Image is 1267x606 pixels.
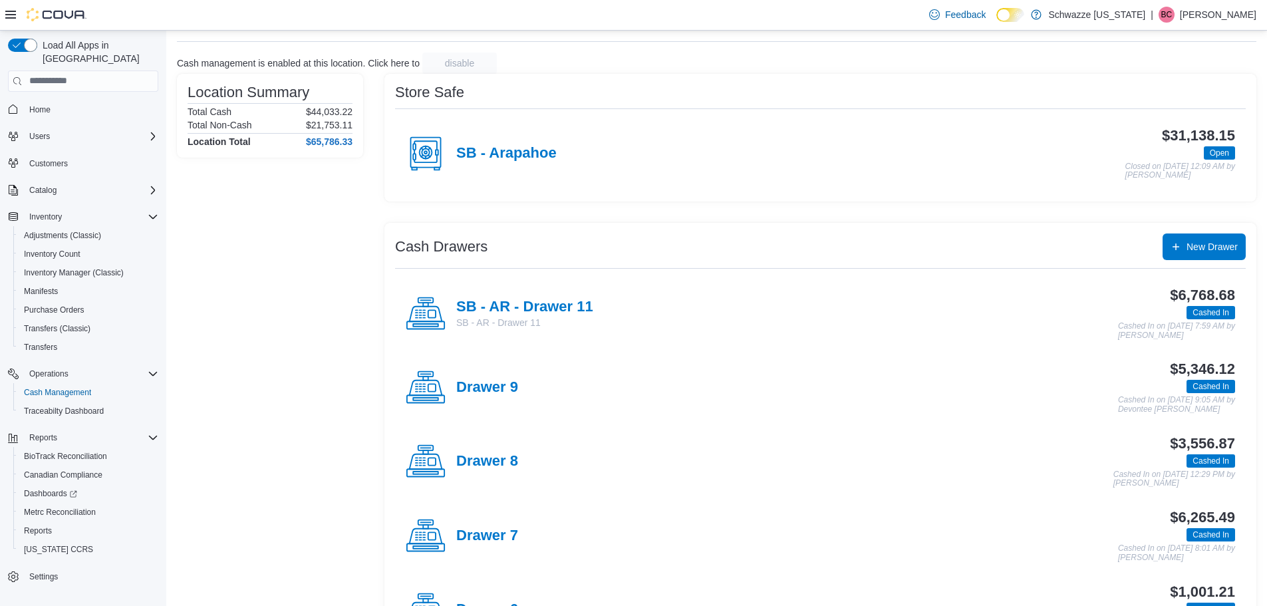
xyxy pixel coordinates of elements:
h4: Drawer 7 [456,528,518,545]
button: Customers [3,154,164,173]
button: Canadian Compliance [13,466,164,484]
span: Manifests [24,286,58,297]
a: Customers [24,156,73,172]
span: Operations [24,366,158,382]
span: BioTrack Reconciliation [19,448,158,464]
h3: Location Summary [188,84,309,100]
span: Catalog [29,185,57,196]
span: Cashed In [1193,380,1229,392]
span: Settings [29,571,58,582]
a: Manifests [19,283,63,299]
span: Transfers [19,339,158,355]
a: Cash Management [19,384,96,400]
span: Traceabilty Dashboard [19,403,158,419]
span: [US_STATE] CCRS [24,544,93,555]
button: New Drawer [1163,233,1246,260]
span: Inventory Count [19,246,158,262]
span: Load All Apps in [GEOGRAPHIC_DATA] [37,39,158,65]
span: Cashed In [1187,454,1235,468]
button: Settings [3,567,164,586]
span: Traceabilty Dashboard [24,406,104,416]
button: Inventory [3,208,164,226]
button: Purchase Orders [13,301,164,319]
span: Transfers (Classic) [19,321,158,337]
button: disable [422,53,497,74]
span: Adjustments (Classic) [24,230,101,241]
span: disable [445,57,474,70]
span: Inventory [29,212,62,222]
span: BioTrack Reconciliation [24,451,107,462]
button: Adjustments (Classic) [13,226,164,245]
button: Reports [24,430,63,446]
span: Canadian Compliance [24,470,102,480]
a: Settings [24,569,63,585]
a: Traceabilty Dashboard [19,403,109,419]
h3: Cash Drawers [395,239,488,255]
img: Cova [27,8,86,21]
a: Feedback [924,1,991,28]
button: Metrc Reconciliation [13,503,164,522]
p: Cashed In on [DATE] 8:01 AM by [PERSON_NAME] [1118,544,1235,562]
button: Catalog [24,182,62,198]
span: New Drawer [1187,240,1238,253]
span: Home [24,101,158,118]
span: Cashed In [1187,528,1235,541]
h3: $6,768.68 [1170,287,1235,303]
span: Reports [24,526,52,536]
span: Users [29,131,50,142]
button: Users [24,128,55,144]
p: Cashed In on [DATE] 9:05 AM by Devontee [PERSON_NAME] [1118,396,1235,414]
span: Open [1204,146,1235,160]
button: Cash Management [13,383,164,402]
button: [US_STATE] CCRS [13,540,164,559]
p: Schwazze [US_STATE] [1048,7,1145,23]
button: Transfers (Classic) [13,319,164,338]
span: Dashboards [19,486,158,502]
button: BioTrack Reconciliation [13,447,164,466]
a: Reports [19,523,57,539]
a: Purchase Orders [19,302,90,318]
span: Inventory [24,209,158,225]
a: BioTrack Reconciliation [19,448,112,464]
span: Purchase Orders [19,302,158,318]
a: Home [24,102,56,118]
button: Catalog [3,181,164,200]
span: Inventory Manager (Classic) [24,267,124,278]
h4: SB - Arapahoe [456,145,557,162]
span: Manifests [19,283,158,299]
span: BC [1161,7,1173,23]
a: Metrc Reconciliation [19,504,101,520]
span: Customers [24,155,158,172]
span: Cashed In [1187,380,1235,393]
span: Reports [24,430,158,446]
a: Dashboards [13,484,164,503]
span: Cashed In [1193,307,1229,319]
span: Cashed In [1187,306,1235,319]
button: Reports [3,428,164,447]
button: Reports [13,522,164,540]
span: Transfers (Classic) [24,323,90,334]
button: Inventory Count [13,245,164,263]
h3: $5,346.12 [1170,361,1235,377]
p: $21,753.11 [306,120,352,130]
h4: SB - AR - Drawer 11 [456,299,593,316]
span: Users [24,128,158,144]
span: Catalog [24,182,158,198]
h4: Drawer 8 [456,453,518,470]
a: [US_STATE] CCRS [19,541,98,557]
h3: $31,138.15 [1162,128,1235,144]
a: Transfers [19,339,63,355]
span: Reports [19,523,158,539]
h6: Total Non-Cash [188,120,252,130]
a: Canadian Compliance [19,467,108,483]
a: Inventory Manager (Classic) [19,265,129,281]
span: Washington CCRS [19,541,158,557]
button: Inventory Manager (Classic) [13,263,164,282]
p: Cashed In on [DATE] 7:59 AM by [PERSON_NAME] [1118,322,1235,340]
h3: $3,556.87 [1170,436,1235,452]
span: Home [29,104,51,115]
span: Canadian Compliance [19,467,158,483]
a: Transfers (Classic) [19,321,96,337]
span: Metrc Reconciliation [24,507,96,518]
span: Inventory Manager (Classic) [19,265,158,281]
